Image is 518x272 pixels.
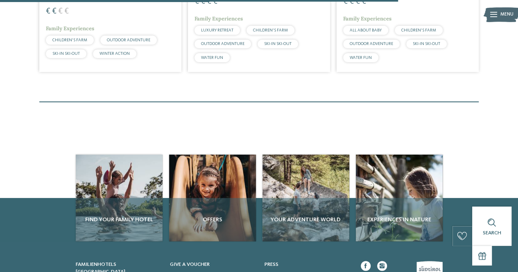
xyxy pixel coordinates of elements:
span: Search [483,230,501,236]
a: Looking for family hotels? Find the best ones here! Offers [169,155,256,241]
span: WATER FUN [350,56,372,60]
span: ALL ABOUT BABY [350,28,382,32]
span: Your adventure world [266,216,346,224]
span: OUTDOOR ADVENTURE [107,38,150,42]
a: Give a voucher [170,261,256,268]
span: Offers [172,216,253,224]
a: Looking for family hotels? Find the best ones here! Find your family hotel [76,155,163,241]
span: Press [265,262,278,267]
img: Looking for family hotels? Find the best ones here! [169,155,256,241]
span: SKI-IN SKI-OUT [413,42,440,46]
span: OUTDOOR ADVENTURE [201,42,244,46]
span: € [64,7,69,16]
span: Family Experiences [343,15,391,22]
span: SKI-IN SKI-OUT [264,42,292,46]
span: € [46,7,50,16]
span: € [58,7,63,16]
span: CHILDREN’S FARM [253,28,288,32]
a: Looking for family hotels? Find the best ones here! Experiences in nature [356,155,443,241]
span: SKI-IN SKI-OUT [52,52,80,56]
span: WATER FUN [201,56,223,60]
img: Looking for family hotels? Find the best ones here! [262,155,349,241]
a: Press [265,261,351,268]
span: CHILDREN’S FARM [52,38,87,42]
span: OUTDOOR ADVENTURE [350,42,393,46]
span: € [52,7,57,16]
span: Family Experiences [195,15,243,22]
a: Looking for family hotels? Find the best ones here! Your adventure world [262,155,349,241]
img: Looking for family hotels? Find the best ones here! [356,155,443,241]
span: Family Experiences [46,25,94,32]
span: CHILDREN’S FARM [401,28,436,32]
span: WINTER ACTION [100,52,130,56]
span: Experiences in nature [359,216,439,224]
span: LUXURY RETREAT [201,28,233,32]
span: Find your family hotel [79,216,159,224]
span: Give a voucher [170,262,210,267]
img: Looking for family hotels? Find the best ones here! [76,155,163,241]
